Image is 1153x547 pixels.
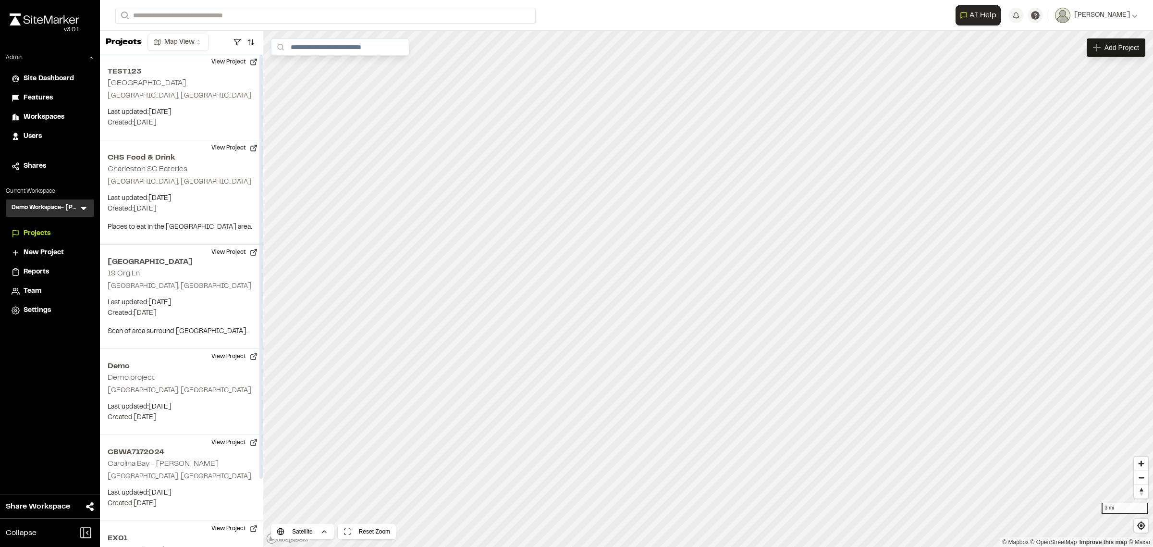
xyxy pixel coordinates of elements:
[108,308,256,319] p: Created: [DATE]
[206,140,263,156] button: View Project
[108,326,256,337] p: Scan of area surround [GEOGRAPHIC_DATA].
[206,349,263,364] button: View Project
[1055,8,1070,23] img: User
[108,91,256,101] p: [GEOGRAPHIC_DATA], [GEOGRAPHIC_DATA]
[1055,8,1138,23] button: [PERSON_NAME]
[1128,539,1151,546] a: Maxar
[12,305,88,316] a: Settings
[1102,503,1148,514] div: 3 mi
[115,8,133,24] button: Search
[108,193,256,204] p: Last updated: [DATE]
[10,13,79,25] img: rebrand.png
[108,80,186,87] h2: [GEOGRAPHIC_DATA]
[24,112,64,123] span: Workspaces
[108,204,256,214] p: Created: [DATE]
[338,524,396,539] button: Reset Zoom
[108,385,256,396] p: [GEOGRAPHIC_DATA], [GEOGRAPHIC_DATA]
[108,270,140,277] h2: 19 Crg Ln
[108,488,256,498] p: Last updated: [DATE]
[1134,457,1148,471] button: Zoom in
[106,36,142,49] p: Projects
[206,54,263,70] button: View Project
[1074,10,1130,21] span: [PERSON_NAME]
[108,402,256,412] p: Last updated: [DATE]
[108,533,256,544] h2: EX01
[24,74,74,84] span: Site Dashboard
[108,152,256,163] h2: CHS Food & Drink
[1134,485,1148,498] span: Reset bearing to north
[1134,471,1148,485] button: Zoom out
[12,74,88,84] a: Site Dashboard
[1079,539,1127,546] a: Map feedback
[12,161,88,172] a: Shares
[24,267,49,277] span: Reports
[1134,519,1148,533] button: Find my location
[108,447,256,458] h2: CBWA7172024
[6,187,94,196] p: Current Workspace
[108,66,256,77] h2: TEST123
[108,460,219,467] h2: Carolina Bay - [PERSON_NAME]
[206,521,263,536] button: View Project
[108,118,256,128] p: Created: [DATE]
[1002,539,1029,546] a: Mapbox
[108,361,256,372] h2: Demo
[24,248,64,258] span: New Project
[12,93,88,103] a: Features
[6,527,37,539] span: Collapse
[6,501,70,512] span: Share Workspace
[24,93,53,103] span: Features
[24,131,42,142] span: Users
[271,524,334,539] button: Satellite
[108,298,256,308] p: Last updated: [DATE]
[12,248,88,258] a: New Project
[108,222,256,233] p: Places to eat in the [GEOGRAPHIC_DATA] area.
[1134,471,1148,485] span: Zoom out
[108,412,256,423] p: Created: [DATE]
[12,267,88,277] a: Reports
[12,131,88,142] a: Users
[12,112,88,123] a: Workspaces
[108,374,155,381] h2: Demo project
[108,166,187,173] h2: Charleston SC Eateries
[108,177,256,187] p: [GEOGRAPHIC_DATA], [GEOGRAPHIC_DATA]
[12,203,79,213] h3: Demo Workspace- [PERSON_NAME]
[956,5,1001,25] button: Open AI Assistant
[1104,43,1139,52] span: Add Project
[24,305,51,316] span: Settings
[266,533,308,544] a: Mapbox logo
[10,25,79,34] div: Oh geez...please don't...
[6,53,23,62] p: Admin
[108,498,256,509] p: Created: [DATE]
[24,228,50,239] span: Projects
[24,161,46,172] span: Shares
[969,10,996,21] span: AI Help
[206,245,263,260] button: View Project
[206,435,263,450] button: View Project
[108,107,256,118] p: Last updated: [DATE]
[108,281,256,292] p: [GEOGRAPHIC_DATA], [GEOGRAPHIC_DATA]
[12,286,88,297] a: Team
[12,228,88,239] a: Projects
[24,286,41,297] span: Team
[108,256,256,268] h2: [GEOGRAPHIC_DATA]
[108,472,256,482] p: [GEOGRAPHIC_DATA], [GEOGRAPHIC_DATA]
[956,5,1005,25] div: Open AI Assistant
[1030,539,1077,546] a: OpenStreetMap
[1134,485,1148,498] button: Reset bearing to north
